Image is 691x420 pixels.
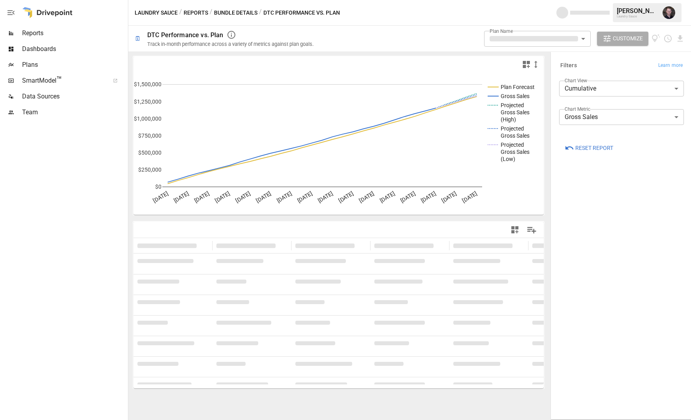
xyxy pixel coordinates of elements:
[501,84,535,90] text: Plan Forecast
[658,2,680,24] button: Ian Blair
[501,149,530,155] text: Gross Sales
[22,60,126,70] span: Plans
[358,190,376,204] text: [DATE]
[501,102,524,108] text: Projected
[214,190,231,204] text: [DATE]
[501,116,516,123] text: (High)
[255,190,272,204] text: [DATE]
[501,142,524,148] text: Projected
[276,240,287,251] button: Sort
[155,184,161,190] text: $0
[179,8,182,18] div: /
[152,190,169,204] text: [DATE]
[338,190,355,204] text: [DATE]
[613,34,643,44] span: Customize
[214,8,257,18] button: Bundle Details
[501,109,530,115] text: Gross Sales
[235,190,252,204] text: [DATE]
[676,34,685,43] button: Download report
[565,106,590,112] label: Chart Metric
[276,190,293,204] text: [DATE]
[138,149,161,156] text: $500,000
[434,240,445,251] button: Sort
[22,92,126,101] span: Data Sources
[22,28,126,38] span: Reports
[461,190,479,204] text: [DATE]
[22,108,126,117] span: Team
[617,7,658,15] div: [PERSON_NAME]
[259,8,262,18] div: /
[559,141,619,155] button: Reset Report
[133,72,544,215] svg: A chart.
[355,240,366,251] button: Sort
[575,143,613,153] span: Reset Report
[617,15,658,18] div: Laundry Sauce
[559,81,684,96] div: Cumulative
[138,132,161,139] text: $750,000
[184,8,208,18] button: Reports
[134,81,161,87] text: $1,500,000
[663,34,672,43] button: Schedule report
[210,8,212,18] div: /
[147,41,314,47] div: Track in-month performance across a variety of metrics against plan goals.
[501,132,530,139] text: Gross Sales
[138,166,161,173] text: $250,000
[134,98,161,105] text: $1,250,000
[317,190,334,204] text: [DATE]
[147,31,223,39] div: DTC Performance vs. Plan
[441,190,458,204] text: [DATE]
[597,32,648,46] button: Customize
[296,190,314,204] text: [DATE]
[501,93,530,99] text: Gross Sales
[523,221,541,239] button: Manage Columns
[197,240,208,251] button: Sort
[193,190,210,204] text: [DATE]
[501,156,515,162] text: (Low)
[134,115,161,122] text: $1,000,000
[560,61,577,70] h6: Filters
[652,32,661,46] button: View documentation
[658,62,683,70] span: Learn more
[490,28,513,34] label: Plan Name
[559,109,684,125] div: Gross Sales
[56,75,62,85] span: ™
[135,8,178,18] button: Laundry Sauce
[379,190,396,204] text: [DATE]
[22,76,104,85] span: SmartModel
[420,190,438,204] text: [DATE]
[663,6,675,19] img: Ian Blair
[565,77,587,84] label: Chart View
[501,125,524,132] text: Projected
[135,35,141,42] div: 🗓
[399,190,417,204] text: [DATE]
[22,44,126,54] span: Dashboards
[513,240,524,251] button: Sort
[173,190,190,204] text: [DATE]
